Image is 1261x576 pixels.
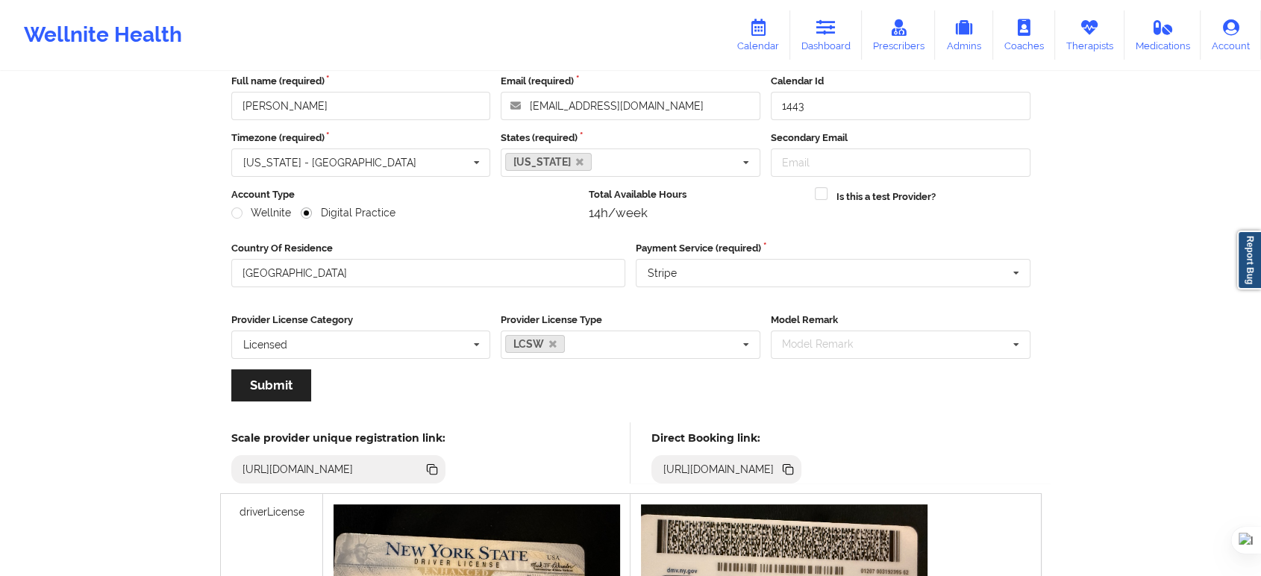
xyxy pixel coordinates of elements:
label: Total Available Hours [589,187,804,202]
a: Prescribers [862,10,936,60]
label: Is this a test Provider? [836,190,936,204]
input: Full name [231,92,491,120]
label: Provider License Type [501,313,760,328]
div: Stripe [648,268,677,278]
div: [URL][DOMAIN_NAME] [657,462,780,477]
label: Digital Practice [301,207,395,219]
label: Full name (required) [231,74,491,89]
div: [US_STATE] - [GEOGRAPHIC_DATA] [243,157,416,168]
input: Calendar Id [771,92,1030,120]
a: Admins [935,10,993,60]
label: Secondary Email [771,131,1030,145]
a: Dashboard [790,10,862,60]
div: Licensed [243,339,287,350]
label: Wellnite [231,207,291,219]
a: Report Bug [1237,231,1261,289]
label: Provider License Category [231,313,491,328]
div: Model Remark [778,336,874,353]
label: Payment Service (required) [636,241,1030,256]
div: 14h/week [589,205,804,220]
label: Country Of Residence [231,241,626,256]
input: Email [771,148,1030,177]
label: Account Type [231,187,579,202]
label: Model Remark [771,313,1030,328]
a: [US_STATE] [505,153,592,171]
button: Submit [231,369,311,401]
input: Email address [501,92,760,120]
h5: Scale provider unique registration link: [231,431,445,445]
label: Calendar Id [771,74,1030,89]
a: Account [1201,10,1261,60]
a: Coaches [993,10,1055,60]
a: Calendar [726,10,790,60]
label: States (required) [501,131,760,145]
a: Therapists [1055,10,1124,60]
h5: Direct Booking link: [651,431,801,445]
div: [URL][DOMAIN_NAME] [237,462,360,477]
a: Medications [1124,10,1201,60]
a: LCSW [505,335,565,353]
label: Timezone (required) [231,131,491,145]
label: Email (required) [501,74,760,89]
